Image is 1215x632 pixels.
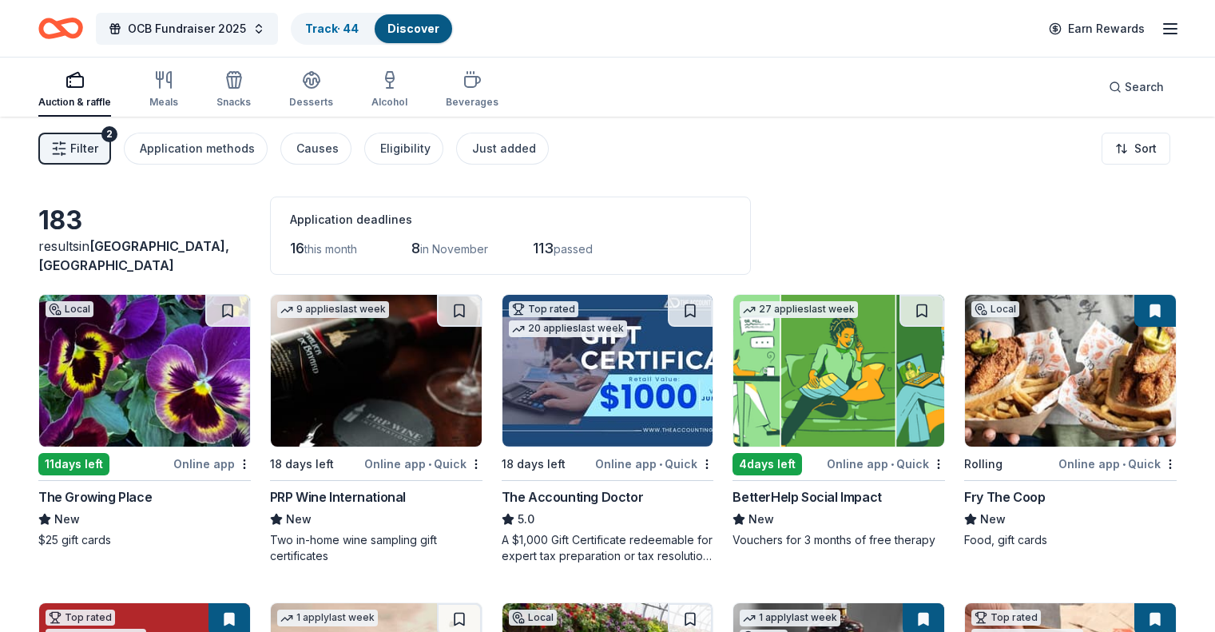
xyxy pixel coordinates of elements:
div: 18 days left [502,455,566,474]
span: • [891,458,894,471]
span: Sort [1134,139,1157,158]
img: Image for PRP Wine International [271,295,482,447]
button: OCB Fundraiser 2025 [96,13,278,45]
span: in [38,238,229,273]
div: Desserts [289,96,333,109]
span: this month [304,242,357,256]
div: Auction & raffle [38,96,111,109]
div: A $1,000 Gift Certificate redeemable for expert tax preparation or tax resolution services—recipi... [502,532,714,564]
span: [GEOGRAPHIC_DATA], [GEOGRAPHIC_DATA] [38,238,229,273]
span: 5.0 [518,510,534,529]
div: BetterHelp Social Impact [733,487,881,507]
img: Image for The Accounting Doctor [502,295,713,447]
a: Image for BetterHelp Social Impact27 applieslast week4days leftOnline app•QuickBetterHelp Social ... [733,294,945,548]
div: 1 apply last week [740,610,840,626]
div: Meals [149,96,178,109]
button: Desserts [289,64,333,117]
div: 1 apply last week [277,610,378,626]
div: Beverages [446,96,498,109]
a: Track· 44 [305,22,359,35]
button: Beverages [446,64,498,117]
span: • [1122,458,1126,471]
button: Search [1096,71,1177,103]
span: 16 [290,240,304,256]
div: Fry The Coop [964,487,1045,507]
button: Just added [456,133,549,165]
div: Just added [472,139,536,158]
div: Top rated [46,610,115,626]
button: Snacks [216,64,251,117]
a: Image for The Accounting DoctorTop rated20 applieslast week18 days leftOnline app•QuickThe Accoun... [502,294,714,564]
div: 183 [38,205,251,237]
div: PRP Wine International [270,487,406,507]
div: Rolling [964,455,1003,474]
div: 18 days left [270,455,334,474]
span: 8 [411,240,420,256]
button: Track· 44Discover [291,13,454,45]
div: Online app [173,454,251,474]
span: New [748,510,774,529]
div: Food, gift cards [964,532,1177,548]
div: Application deadlines [290,210,731,229]
div: 20 applies last week [509,320,627,337]
img: Image for Fry The Coop [965,295,1176,447]
div: $25 gift cards [38,532,251,548]
span: • [428,458,431,471]
div: Online app Quick [364,454,482,474]
div: The Growing Place [38,487,152,507]
a: Image for Fry The CoopLocalRollingOnline app•QuickFry The CoopNewFood, gift cards [964,294,1177,548]
div: results [38,237,251,275]
span: New [54,510,80,529]
span: Filter [70,139,98,158]
button: Eligibility [364,133,443,165]
div: Local [509,610,557,626]
button: Alcohol [371,64,407,117]
img: Image for BetterHelp Social Impact [733,295,944,447]
span: 113 [533,240,554,256]
a: Image for PRP Wine International9 applieslast week18 days leftOnline app•QuickPRP Wine Internatio... [270,294,482,564]
span: OCB Fundraiser 2025 [128,19,246,38]
div: 9 applies last week [277,301,389,318]
div: Online app Quick [1058,454,1177,474]
div: The Accounting Doctor [502,487,644,507]
button: Causes [280,133,351,165]
div: Vouchers for 3 months of free therapy [733,532,945,548]
div: Top rated [971,610,1041,626]
span: Search [1125,78,1164,97]
a: Discover [387,22,439,35]
div: Snacks [216,96,251,109]
div: Alcohol [371,96,407,109]
span: • [659,458,662,471]
img: Image for The Growing Place [39,295,250,447]
a: Home [38,10,83,47]
div: Top rated [509,301,578,317]
div: 2 [101,126,117,142]
button: Sort [1102,133,1170,165]
button: Meals [149,64,178,117]
div: Causes [296,139,339,158]
div: 4 days left [733,453,802,475]
button: Auction & raffle [38,64,111,117]
div: Eligibility [380,139,431,158]
button: Filter2 [38,133,111,165]
div: Local [46,301,93,317]
div: Application methods [140,139,255,158]
button: Application methods [124,133,268,165]
div: Online app Quick [827,454,945,474]
div: 11 days left [38,453,109,475]
div: 27 applies last week [740,301,858,318]
span: in November [420,242,488,256]
span: New [286,510,312,529]
div: Online app Quick [595,454,713,474]
a: Earn Rewards [1039,14,1154,43]
span: passed [554,242,593,256]
span: New [980,510,1006,529]
a: Image for The Growing PlaceLocal11days leftOnline appThe Growing PlaceNew$25 gift cards [38,294,251,548]
div: Local [971,301,1019,317]
div: Two in-home wine sampling gift certificates [270,532,482,564]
